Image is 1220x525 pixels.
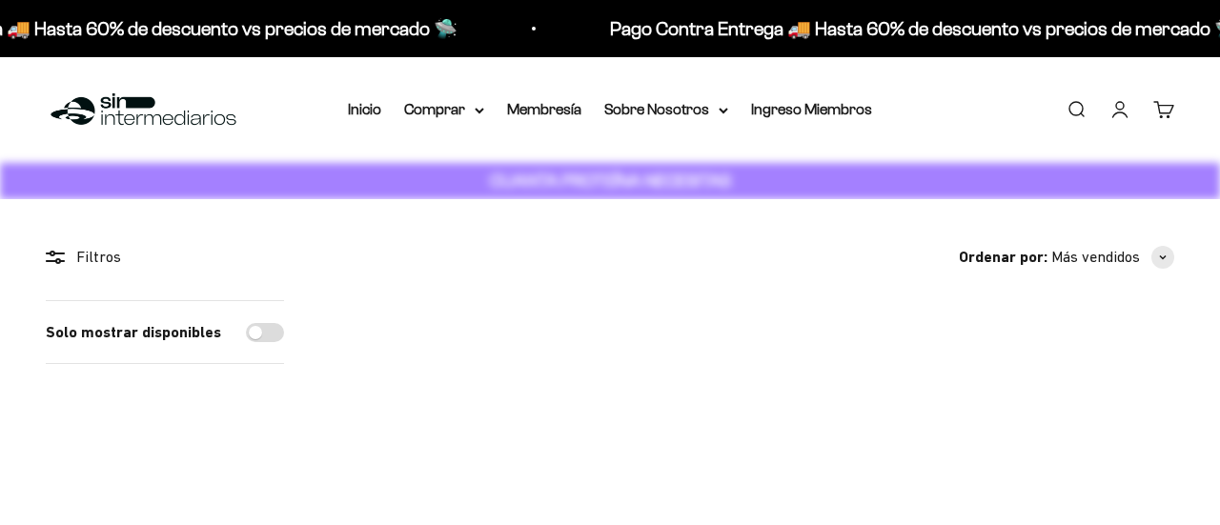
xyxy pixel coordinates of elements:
span: Ordenar por: [959,245,1047,270]
summary: Comprar [404,97,484,122]
summary: Sobre Nosotros [604,97,728,122]
a: Membresía [507,101,581,117]
strong: CUANTA PROTEÍNA NECESITAS [490,171,731,191]
a: Inicio [348,101,381,117]
a: Ingreso Miembros [751,101,872,117]
button: Más vendidos [1051,245,1174,270]
label: Solo mostrar disponibles [46,320,221,345]
span: Más vendidos [1051,245,1140,270]
div: Filtros [46,245,284,270]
